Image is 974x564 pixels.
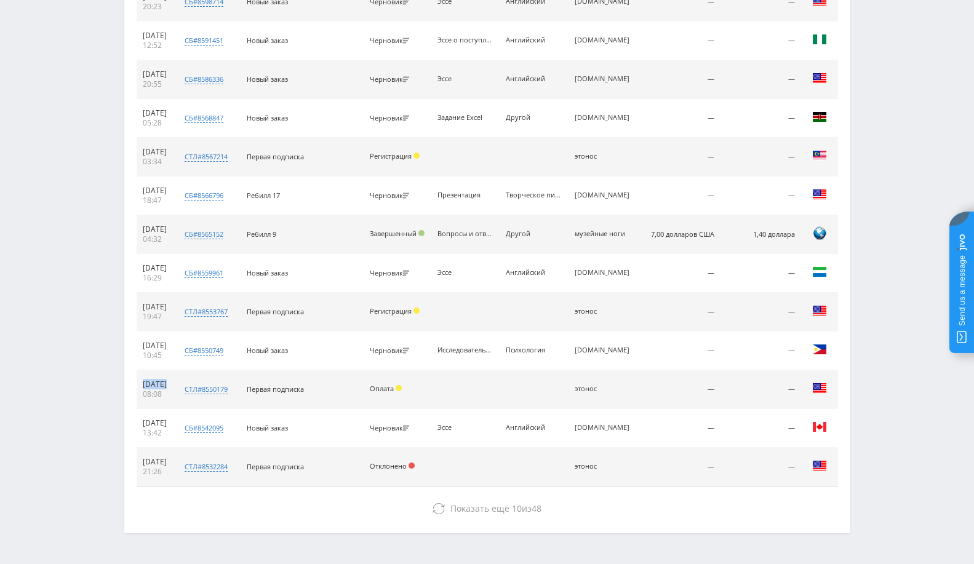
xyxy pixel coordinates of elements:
font: [DOMAIN_NAME] [575,190,629,199]
div: музейные ноги [575,230,630,238]
img: phl.png [812,342,827,357]
font: Английский [506,268,545,277]
span: Отклоненный [409,463,415,469]
img: usa.png [812,71,827,85]
div: Thatsnotus.com [575,424,630,432]
font: Новый заказ [247,268,288,277]
font: Черновик [370,346,403,355]
font: — [708,74,714,84]
font: — [788,113,795,122]
font: [DOMAIN_NAME] [575,268,629,277]
font: [DATE] [143,146,167,157]
img: usa.png [812,381,827,395]
font: Эссе [437,74,452,83]
font: 10:45 [143,350,162,360]
font: Черновик [370,36,403,45]
font: 10 [512,502,522,514]
div: Психология [506,346,561,354]
div: Thatsnotus.com [575,269,630,277]
div: Эссе [437,75,493,83]
font: Вопросы и ответы [437,229,498,238]
div: этонос [575,463,630,471]
font: — [708,36,714,45]
font: [DOMAIN_NAME] [575,35,629,44]
font: [DOMAIN_NAME] [575,113,629,122]
font: из [522,502,532,514]
font: [DATE] [143,185,167,196]
span: Держать [413,153,420,159]
font: [DATE] [143,30,167,41]
font: сб#8586336 [185,74,223,84]
font: [DOMAIN_NAME] [575,345,629,354]
div: Эссе [437,269,493,277]
font: Ребилл 9 [247,229,276,239]
font: 05:28 [143,117,162,128]
font: стл#8553767 [185,307,228,316]
font: сб#8550749 [185,346,223,355]
div: этонос [575,385,630,393]
font: этонос [575,306,597,316]
img: usa.png [812,303,827,318]
font: [DATE] [143,379,167,389]
font: 16:29 [143,272,162,283]
font: [DATE] [143,301,167,312]
div: этонос [575,308,630,316]
font: [DATE] [143,224,167,234]
font: 20:55 [143,79,162,89]
font: стл#8532284 [185,462,228,471]
font: — [788,346,795,355]
font: Другой [506,113,530,122]
font: Оплата [370,384,394,393]
font: сб#8568847 [185,113,223,122]
font: Черновик [370,191,403,200]
font: 48 [532,502,541,514]
font: Новый заказ [247,423,288,432]
font: — [708,191,714,200]
font: Английский [506,74,545,83]
font: 20:23 [143,1,162,12]
font: 13:42 [143,427,162,438]
font: Эссе о поступлении/получении стипендии [437,35,579,44]
font: Черновик [370,113,403,122]
font: Новый заказ [247,113,288,122]
button: Показать ещё 10из48 [137,496,838,521]
div: Thatsnotus.com [575,191,630,199]
div: Thatsnotus.com [575,346,630,354]
font: — [788,384,795,394]
span: Одобренный [418,230,425,236]
img: ken.png [812,109,827,124]
div: Вопросы и ответы [437,230,493,238]
div: Исследовательская работа [437,346,493,354]
font: сб#8591451 [185,36,223,45]
img: usa.png [812,187,827,202]
font: [DATE] [143,69,167,79]
div: Английский [506,269,561,277]
font: Эссе [437,423,452,432]
font: 18:47 [143,195,162,205]
img: sle.png [812,264,827,279]
div: Задание Excel [437,114,493,122]
font: 21:26 [143,466,162,477]
div: Thatsnotus.com [575,114,630,122]
font: 19:47 [143,311,162,322]
font: Черновик [370,74,403,84]
font: этонос [575,151,597,161]
font: Английский [506,423,545,432]
font: сб#8565152 [185,229,223,239]
div: Другой [506,230,561,238]
font: 03:34 [143,156,162,167]
font: сб#8559961 [185,268,223,277]
font: этонос [575,384,597,393]
font: — [708,113,714,122]
font: — [708,307,714,316]
div: этонос [575,153,630,161]
font: Завершенный [370,229,417,238]
font: Регистрация [370,306,412,316]
span: Держать [413,308,420,314]
font: Первая подписка [247,384,304,394]
font: Показать ещё [450,502,509,514]
div: Английский [506,36,561,44]
img: nga.png [812,32,827,47]
font: [DATE] [143,263,167,273]
font: Регистрация [370,151,412,161]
